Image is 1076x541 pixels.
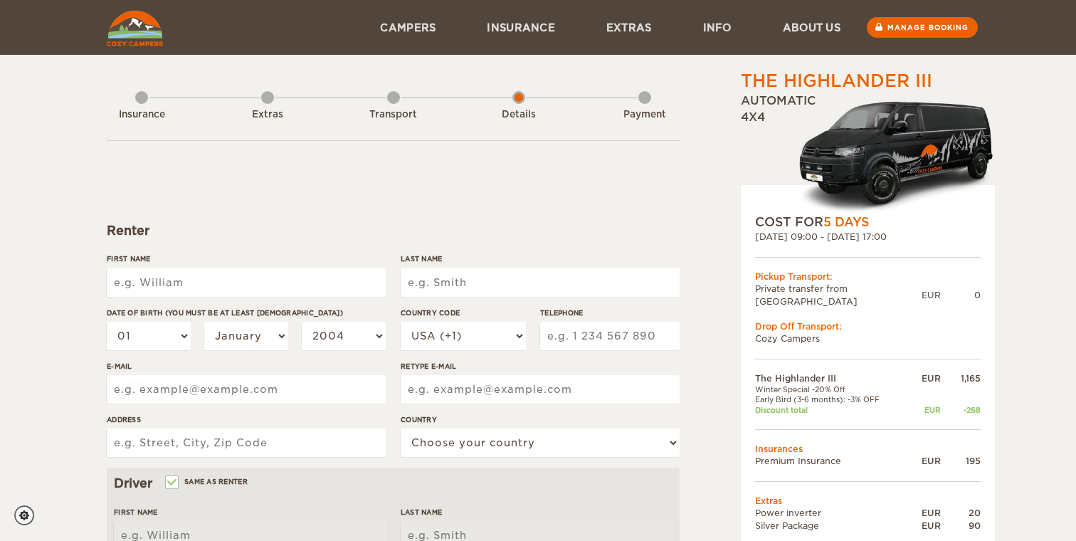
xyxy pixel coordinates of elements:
[114,507,386,518] label: First Name
[755,320,981,332] div: Drop Off Transport:
[540,322,680,350] input: e.g. 1 234 567 890
[755,384,908,394] td: Winter Special -20% Off
[823,215,869,229] span: 5 Days
[107,375,386,404] input: e.g. example@example.com
[107,253,386,264] label: First Name
[354,108,433,122] div: Transport
[107,429,386,457] input: e.g. Street, City, Zip Code
[755,443,981,455] td: Insurances
[480,108,558,122] div: Details
[107,308,386,318] label: Date of birth (You must be at least [DEMOGRAPHIC_DATA])
[741,69,932,93] div: The Highlander III
[755,283,922,307] td: Private transfer from [GEOGRAPHIC_DATA]
[107,268,386,297] input: e.g. William
[606,108,684,122] div: Payment
[107,222,680,239] div: Renter
[941,455,981,467] div: 195
[401,375,680,404] input: e.g. example@example.com
[741,93,995,214] div: Automatic 4x4
[228,108,307,122] div: Extras
[107,361,386,372] label: E-mail
[401,268,680,297] input: e.g. Smith
[798,98,995,214] img: HighlanderXL.png
[401,308,526,318] label: Country Code
[908,520,941,532] div: EUR
[755,520,908,532] td: Silver Package
[908,372,941,384] div: EUR
[908,455,941,467] div: EUR
[755,495,981,507] td: Extras
[107,11,163,46] img: Cozy Campers
[908,507,941,519] div: EUR
[941,405,981,415] div: -268
[755,214,981,231] div: COST FOR
[941,289,981,301] div: 0
[941,372,981,384] div: 1,165
[755,372,908,384] td: The Highlander III
[755,332,981,345] td: Cozy Campers
[540,308,680,318] label: Telephone
[167,475,248,488] label: Same as renter
[941,507,981,519] div: 20
[755,394,908,404] td: Early Bird (3-6 months): -3% OFF
[14,505,43,525] a: Cookie settings
[401,253,680,264] label: Last Name
[755,231,981,243] div: [DATE] 09:00 - [DATE] 17:00
[401,414,680,425] label: Country
[401,507,672,518] label: Last Name
[922,289,941,301] div: EUR
[908,405,941,415] div: EUR
[941,520,981,532] div: 90
[401,361,680,372] label: Retype E-mail
[107,414,386,425] label: Address
[755,405,908,415] td: Discount total
[102,108,181,122] div: Insurance
[755,270,981,283] div: Pickup Transport:
[755,455,908,467] td: Premium Insurance
[755,507,908,519] td: Power inverter
[867,17,978,38] a: Manage booking
[167,479,176,488] input: Same as renter
[114,475,672,492] div: Driver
